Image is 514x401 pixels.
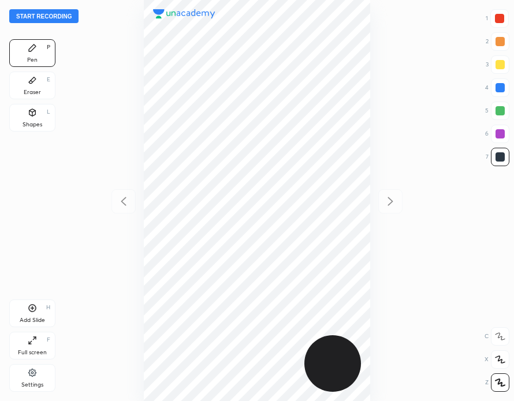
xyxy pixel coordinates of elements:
div: Pen [27,57,38,63]
div: P [47,44,50,50]
img: logo.38c385cc.svg [153,9,215,18]
div: 6 [485,125,509,143]
div: L [47,109,50,115]
div: C [485,327,509,346]
div: E [47,77,50,83]
div: Add Slide [20,317,45,323]
div: Z [485,373,509,392]
div: 5 [485,102,509,120]
div: Full screen [18,350,47,355]
div: Settings [21,382,43,388]
div: F [47,337,50,343]
div: Shapes [23,122,42,128]
div: 3 [486,55,509,74]
div: X [485,350,509,369]
button: Start recording [9,9,79,23]
div: 7 [486,148,509,166]
div: H [46,305,50,310]
div: 4 [485,78,509,97]
div: 2 [486,32,509,51]
div: 1 [486,9,509,28]
div: Eraser [24,89,41,95]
